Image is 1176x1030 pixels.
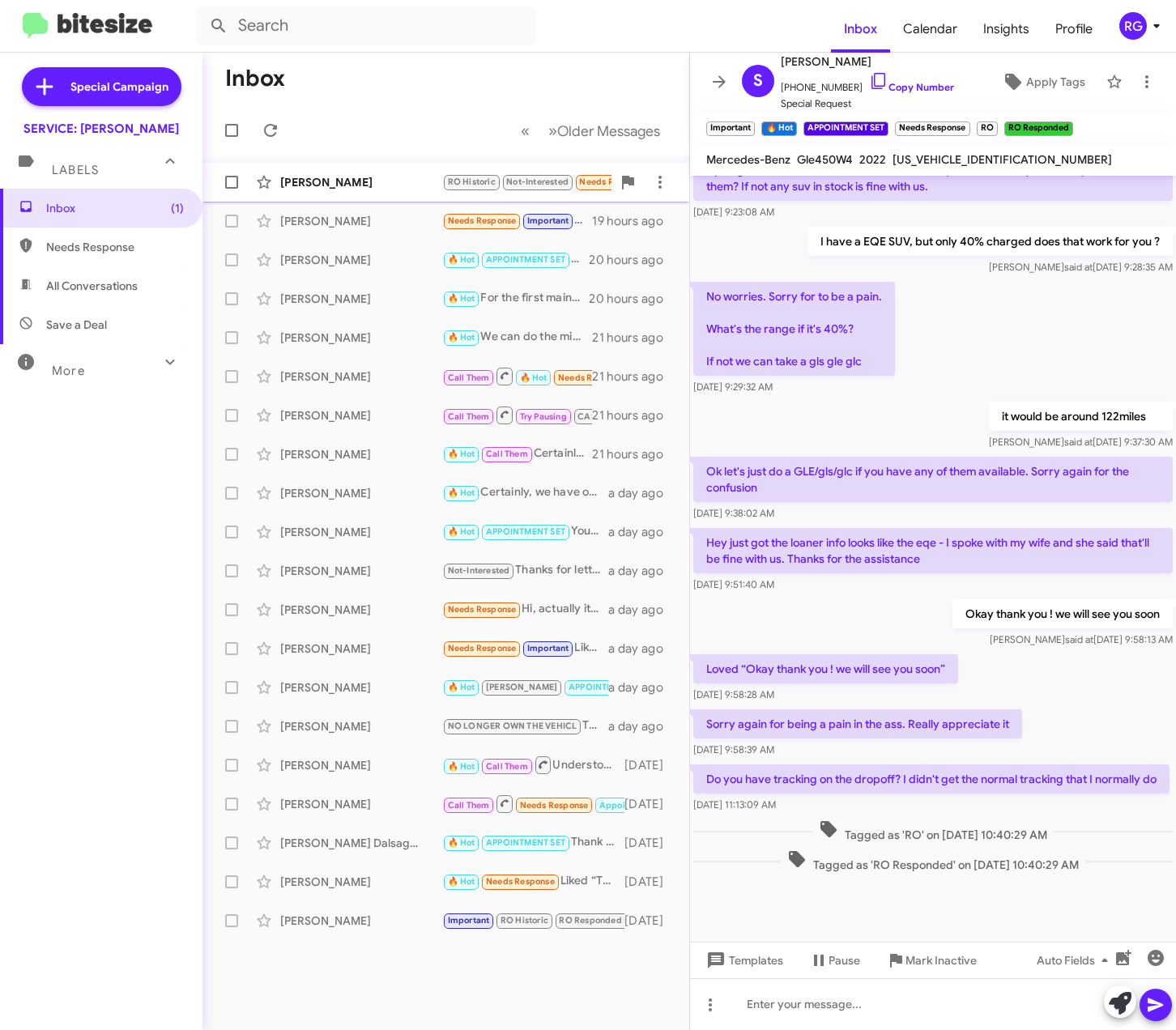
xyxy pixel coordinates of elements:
div: 21 hours ago [592,446,676,462]
span: Mercedes-Benz [706,152,790,167]
span: 🔥 Hot [448,449,475,459]
div: [PERSON_NAME] [280,796,442,812]
div: [DATE] [624,796,676,812]
div: [PERSON_NAME] [280,524,442,540]
span: (1) [171,200,184,216]
span: Call Them [448,372,490,383]
div: Certainly, we have openings after the 27th. Which day and time range works for you? Appointments ... [442,483,608,502]
span: Profile [1042,6,1106,53]
p: Okay thank you ! we will see you soon [952,599,1173,628]
span: Older Messages [557,122,660,140]
div: [PERSON_NAME] [280,368,442,385]
div: [PERSON_NAME] [280,291,442,307]
div: [PERSON_NAME] Dalsager [280,835,442,851]
a: Insights [970,6,1042,53]
div: Liked “Our apologies, your last service was completed on [DATE] at 9,975 miles. We'll review our ... [442,639,608,658]
div: a day ago [608,679,676,696]
span: APPOINTMENT SET [569,682,648,692]
span: Inbox [831,6,890,53]
div: [DATE] [624,757,676,773]
span: Important [527,215,569,226]
button: Pause [796,946,873,975]
span: 🔥 Hot [520,372,548,383]
small: RO Responded [1004,121,1073,136]
span: Not-Interested [506,177,569,187]
span: Call Them [486,449,528,459]
div: Thanks, we've updated our records to reflect the lease return in [DATE] and removed the vehicle f... [442,717,608,735]
p: I have a EQE SUV, but only 40% charged does that work for you ? [807,227,1173,256]
div: a day ago [608,563,676,579]
span: NO LONGER OWN THE VEHICL [448,721,577,731]
div: a day ago [608,602,676,618]
span: CALLED [577,411,612,422]
span: 🔥 Hot [448,876,475,887]
span: Needs Response [579,177,648,187]
span: « [521,121,530,141]
span: Gle450W4 [797,152,853,167]
div: [PERSON_NAME] [280,485,442,501]
button: Apply Tags [987,67,1098,96]
p: No worries. Sorry for to be a pain. What's the range if it's 40%? If not we can take a gls gle glc [693,282,895,376]
span: Needs Response [448,604,517,615]
div: Your [DATE] morning appointment is confirmed. We'll note your husband will pick you up and will p... [442,522,608,541]
div: [PERSON_NAME] [280,602,442,618]
div: [PERSON_NAME] [280,174,442,190]
span: [PHONE_NUMBER] [781,71,954,96]
span: [PERSON_NAME] [DATE] 9:37:30 AM [989,436,1173,448]
span: Not-Interested [448,565,510,576]
div: [PERSON_NAME] [280,913,442,929]
a: Calendar [890,6,970,53]
span: 🔥 Hot [448,761,475,772]
div: [PERSON_NAME] [280,718,442,734]
span: Auto Fields [1037,946,1114,975]
div: Hi, actually it's not due yet. I don't drive it very much. Thank you for checking in [442,600,608,619]
h1: Inbox [225,66,285,92]
span: RO Historic [448,177,496,187]
span: S [753,68,763,94]
span: Tagged as 'RO' on [DATE] 10:40:29 AM [812,819,1054,843]
span: APPOINTMENT SET [486,526,565,537]
p: Loved “Okay thank you ! we will see you soon” [693,654,958,683]
span: Needs Response [520,800,589,811]
div: Certainly, this upcoming maintenance covers the brake [MEDICAL_DATA], dust filer replacement, com... [442,445,592,463]
div: [DATE] [624,835,676,851]
span: Needs Response [448,215,517,226]
div: 21 hours ago [592,407,676,423]
span: Needs Response [46,239,184,255]
nav: Page navigation example [512,114,670,147]
span: [DATE] 9:58:28 AM [693,688,774,700]
p: it would be around 122miles [989,402,1173,431]
span: 🔥 Hot [448,254,475,265]
span: Call Them [448,800,490,811]
span: 2022 [859,152,886,167]
span: [DATE] 9:38:02 AM [693,507,774,519]
span: Inbox [46,200,184,216]
span: Pause [829,946,860,975]
div: [PERSON_NAME] [280,330,442,346]
button: Auto Fields [1024,946,1127,975]
div: 19 hours ago [592,213,676,229]
span: All Conversations [46,278,138,294]
div: [PERSON_NAME] [280,679,442,696]
p: Ok let's just do a GLE/gls/glc if you have any of them available. Sorry again for the confusion [693,457,1173,502]
div: Sounds good [442,911,624,930]
div: [PERSON_NAME] [280,641,442,657]
span: [PERSON_NAME] [DATE] 9:58:13 AM [990,633,1173,645]
p: Apologies for the confusion I had meant the eqs suv! That's my fault. Do you have them? If not an... [693,155,1173,201]
span: Important [448,915,490,926]
div: We can do the minimum required service A, regular price $612.50. It includes Mercedes-Benz motor ... [442,328,592,347]
p: Do you have tracking on the dropoff? I didn't get the normal tracking that I normally do [693,764,1170,794]
span: said at [1064,436,1093,448]
span: [PERSON_NAME] [781,52,954,71]
div: 21 hours ago [592,368,676,385]
span: said at [1065,633,1093,645]
small: 🔥 Hot [761,121,796,136]
div: 20 hours ago [589,252,676,268]
div: Please use the number I sent you [PHONE_NUMBER] [442,172,611,191]
div: Inbound Call [442,794,624,814]
span: [DATE] 9:29:32 AM [693,381,773,393]
div: Okay, I’ve penciled you in for [DATE] 1:00 PM PT. Feel free to reach out if you have any question... [442,250,589,269]
div: For the first maintenance service, they replace the brake fluid, ventilation system dust filter, ... [442,289,589,308]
